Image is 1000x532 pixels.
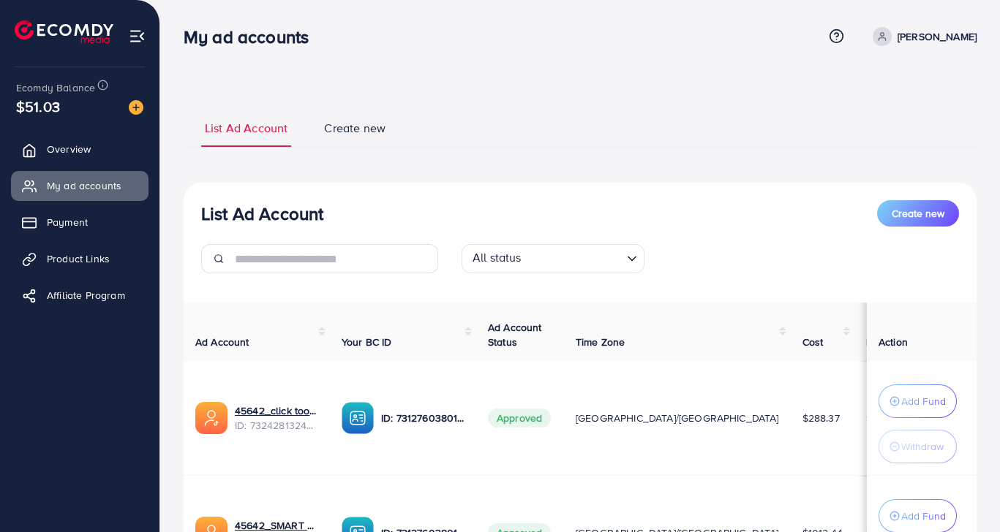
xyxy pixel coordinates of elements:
[879,335,908,349] span: Action
[892,206,944,221] span: Create new
[235,403,318,433] div: <span class='underline'>45642_click too shop 2_1705317160975</span></br>7324281324339003394
[201,203,323,224] h3: List Ad Account
[901,438,944,455] p: Withdraw
[184,26,320,47] h3: My ad accounts
[879,384,957,418] button: Add Fund
[11,171,149,200] a: My ad accounts
[488,320,542,349] span: Ad Account Status
[381,409,465,427] p: ID: 7312760380101771265
[576,411,779,425] span: [GEOGRAPHIC_DATA]/[GEOGRAPHIC_DATA]
[195,335,249,349] span: Ad Account
[898,28,977,45] p: [PERSON_NAME]
[324,120,386,137] span: Create new
[802,335,824,349] span: Cost
[47,142,91,156] span: Overview
[129,28,146,45] img: menu
[11,134,149,164] a: Overview
[47,251,110,266] span: Product Links
[342,402,374,434] img: ic-ba-acc.ded83a64.svg
[877,200,959,227] button: Create new
[576,335,625,349] span: Time Zone
[47,288,125,303] span: Affiliate Program
[938,466,989,521] iframe: Chat
[462,244,644,273] div: Search for option
[901,392,946,410] p: Add Fund
[526,247,621,270] input: Search for option
[11,208,149,237] a: Payment
[235,418,318,433] span: ID: 7324281324339003394
[235,403,318,418] a: 45642_click too shop 2_1705317160975
[205,120,287,137] span: List Ad Account
[879,430,957,463] button: Withdraw
[488,408,551,427] span: Approved
[11,281,149,310] a: Affiliate Program
[129,100,143,115] img: image
[16,80,95,95] span: Ecomdy Balance
[342,335,392,349] span: Your BC ID
[195,402,228,434] img: ic-ads-acc.e4c84228.svg
[15,20,113,43] img: logo
[47,178,121,193] span: My ad accounts
[11,244,149,273] a: Product Links
[470,246,525,270] span: All status
[47,215,88,229] span: Payment
[901,507,946,525] p: Add Fund
[802,411,840,425] span: $288.37
[16,96,60,117] span: $51.03
[867,27,977,46] a: [PERSON_NAME]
